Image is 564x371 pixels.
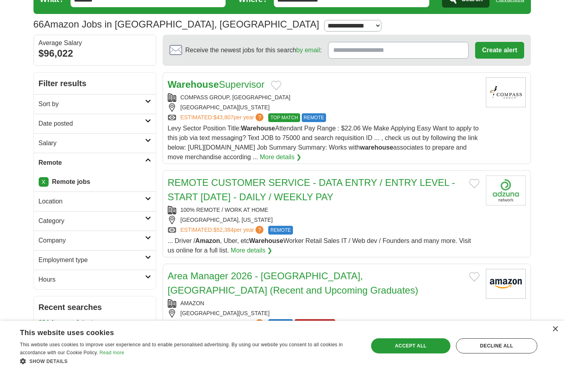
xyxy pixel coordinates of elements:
[39,301,151,313] h2: Recent searches
[168,79,219,90] strong: Warehouse
[33,19,319,30] h1: Amazon Jobs in [GEOGRAPHIC_DATA], [GEOGRAPHIC_DATA]
[168,79,265,90] a: WarehouseSupervisor
[181,226,265,235] a: ESTIMATED:$52,384per year?
[486,77,526,107] img: Compass Group, North America logo
[168,270,419,296] a: Area Manager 2026 - [GEOGRAPHIC_DATA], [GEOGRAPHIC_DATA] (Recent and Upcoming Graduates)
[168,177,455,202] a: REMOTE CUSTOMER SERVICE - DATA ENTRY / ENTRY LEVEL - START [DATE] - DAILY / WEEKLY PAY
[268,113,300,122] span: TOP MATCH
[486,176,526,205] img: Company logo
[213,114,234,120] span: $43,807
[39,319,107,345] a: 694 Amazon Jobs in [GEOGRAPHIC_DATA], [GEOGRAPHIC_DATA]
[181,319,265,328] a: ESTIMATED:$50,420per year?
[185,45,322,55] span: Receive the newest jobs for this search :
[39,177,49,187] a: X
[469,179,479,188] button: Add to favorite jobs
[469,272,479,282] button: Add to favorite jobs
[168,309,479,318] div: [GEOGRAPHIC_DATA][US_STATE]
[168,206,479,214] div: 100% REMOTE / WORK AT HOME
[168,103,479,112] div: [GEOGRAPHIC_DATA][US_STATE]
[100,350,124,355] a: Read more, opens a new window
[475,42,524,59] button: Create alert
[231,246,273,255] a: More details ❯
[34,153,156,172] a: Remote
[168,216,479,224] div: [GEOGRAPHIC_DATA], [US_STATE]
[486,269,526,299] img: Amazon logo
[34,250,156,270] a: Employment type
[29,359,68,364] span: Show details
[296,47,320,53] a: by email
[20,326,338,337] div: This website uses cookies
[271,81,281,90] button: Add to favorite jobs
[195,237,220,244] strong: Amazon
[34,270,156,289] a: Hours
[39,216,145,226] h2: Category
[20,357,358,365] div: Show details
[213,227,234,233] span: $52,384
[39,119,145,128] h2: Date posted
[34,94,156,114] a: Sort by
[34,231,156,250] a: Company
[20,342,343,355] span: This website uses cookies to improve user experience and to enable personalised advertising. By u...
[295,319,336,328] span: CLOSING SOON
[249,237,283,244] strong: Warehouse
[39,158,145,168] h2: Remote
[255,226,263,234] span: ?
[268,319,293,328] span: REMOTE
[39,40,151,46] div: Average Salary
[39,255,145,265] h2: Employment type
[181,113,265,122] a: ESTIMATED:$43,807per year?
[241,125,275,132] strong: Warehouse
[456,338,537,353] div: Decline all
[360,144,393,151] strong: warehouse
[552,326,558,332] div: Close
[39,275,145,284] h2: Hours
[168,125,479,160] span: Levy Sector Position Title: Attendant Pay Range : $22.06 We Make Applying Easy Want to apply to t...
[255,319,263,327] span: ?
[168,237,471,254] span: ... Driver / , Uber, etc Worker Retail Sales IT / Web dev / Founders and many more. Visit us onli...
[34,133,156,153] a: Salary
[34,191,156,211] a: Location
[181,300,204,306] a: AMAZON
[52,178,90,185] strong: Remote jobs
[268,226,293,235] span: REMOTE
[34,211,156,231] a: Category
[34,114,156,133] a: Date posted
[213,320,234,326] span: $50,420
[33,17,44,32] span: 66
[39,197,145,206] h2: Location
[39,236,145,245] h2: Company
[255,113,263,121] span: ?
[39,138,145,148] h2: Salary
[34,73,156,94] h2: Filter results
[39,99,145,109] h2: Sort by
[302,113,326,122] span: REMOTE
[39,46,151,61] div: $96,022
[371,338,450,353] div: Accept all
[260,152,302,162] a: More details ❯
[181,94,291,101] a: COMPASS GROUP, [GEOGRAPHIC_DATA]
